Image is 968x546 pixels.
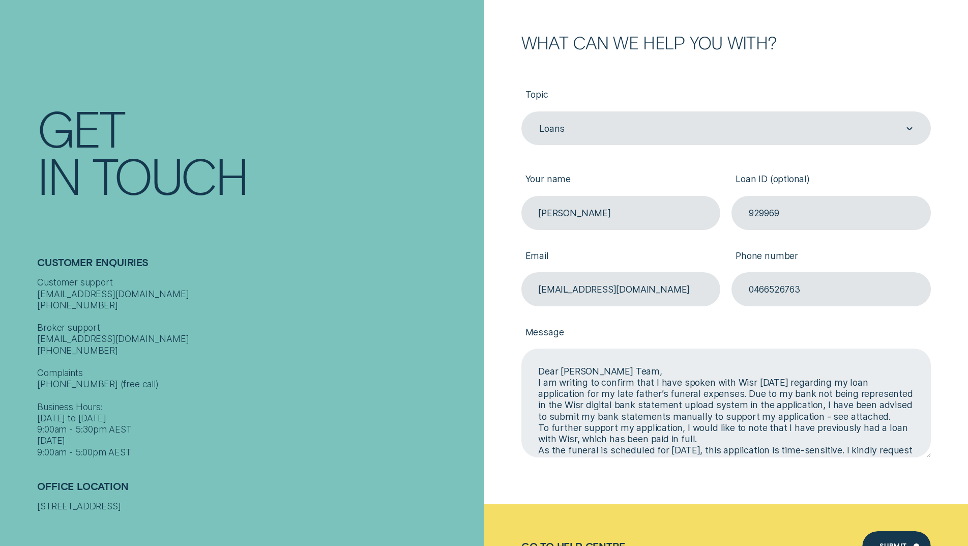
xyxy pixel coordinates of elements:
div: Get [37,104,124,151]
label: Topic [521,80,931,111]
h2: Customer Enquiries [37,256,478,277]
div: [STREET_ADDRESS] [37,501,478,512]
label: Your name [521,165,720,196]
h1: Get In Touch [37,104,478,198]
div: In [37,151,80,198]
div: Loans [539,123,565,134]
label: Phone number [731,241,930,272]
label: Message [521,318,931,349]
textarea: Dear [PERSON_NAME] Team, I am writing to confirm that I have spoken with Wisr [DATE] regarding my... [521,349,931,457]
label: Email [521,241,720,272]
h2: Office Location [37,480,478,501]
div: Customer support [EMAIL_ADDRESS][DOMAIN_NAME] [PHONE_NUMBER] Broker support [EMAIL_ADDRESS][DOMAI... [37,277,478,458]
div: Touch [92,151,248,198]
label: Loan ID (optional) [731,165,930,196]
h2: What can we help you with? [521,34,931,51]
